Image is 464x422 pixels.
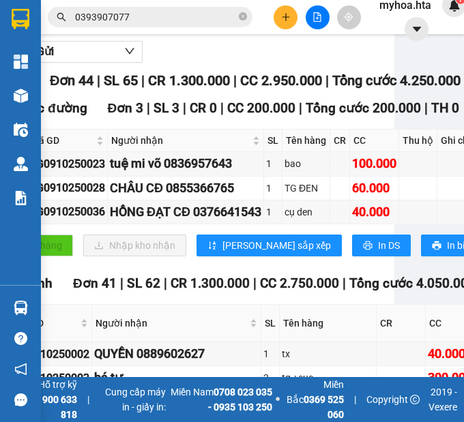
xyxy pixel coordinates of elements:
span: Đơn 3 [108,100,144,116]
div: tuệ mi võ 0836957643 [110,154,261,173]
span: | [233,72,237,89]
td: SG0910250028 [27,177,108,200]
button: plus [274,5,298,29]
strong: 0369 525 060 [304,394,344,420]
span: close-circle [239,11,247,24]
span: Đơn 44 [50,72,93,89]
img: warehouse-icon [14,89,28,103]
th: CC [350,130,399,152]
span: | [97,72,100,89]
div: cụ den [285,205,328,220]
button: file-add [306,5,330,29]
span: | [147,100,150,116]
span: Cung cấp máy in - giấy in: [100,385,165,415]
strong: 1900 633 818 [37,394,77,420]
span: | [354,392,356,407]
button: aim [337,5,361,29]
img: warehouse-icon [14,301,28,315]
span: CR 1.300.000 [148,72,230,89]
th: Tên hàng [280,305,377,342]
span: sort-ascending [207,241,217,252]
td: SG0910250003 [12,366,92,390]
td: SG0910250002 [12,342,92,366]
img: solution-icon [14,191,28,205]
button: downloadNhập kho nhận [83,235,186,256]
div: bao [285,156,328,171]
span: Tổng cước 200.000 [306,100,421,116]
span: question-circle [14,332,27,345]
div: 1 [266,156,280,171]
span: Mã GD [15,316,78,331]
th: CR [377,305,426,342]
span: TH 0 [431,100,459,116]
span: | [87,392,89,407]
span: message [14,393,27,406]
div: 40.000 [352,202,396,222]
div: 1 [266,205,280,220]
th: Thu hộ [399,130,437,152]
span: Miền Bắc [283,377,344,422]
div: bé tư [94,368,259,387]
div: CHÂU CĐ 0855366765 [110,179,261,198]
span: | [424,100,428,116]
div: QUYỀN 0889602627 [94,344,259,363]
input: Tìm tên, số ĐT hoặc mã đơn [75,10,236,25]
span: CR 1.300.000 [171,275,250,291]
span: Đơn 41 [73,275,117,291]
span: ⚪️ [276,397,280,402]
span: SL 65 [104,72,138,89]
button: caret-down [405,17,429,41]
span: file-add [313,12,322,22]
span: | [253,275,257,291]
span: [PERSON_NAME] sắp xếp [222,238,331,253]
td: SG0910250036 [27,200,108,224]
span: printer [363,241,373,252]
span: | [220,100,224,116]
button: printerIn DS [352,235,411,256]
img: warehouse-icon [14,123,28,137]
div: 1 [263,346,277,361]
span: CC 2.950.000 [240,72,322,89]
td: SG0910250023 [27,152,108,176]
div: HỒNG ĐẠT CĐ 0376641543 [110,202,261,222]
th: SL [264,130,282,152]
span: Người nhận [111,133,250,148]
span: | [343,275,346,291]
span: down [124,46,135,57]
img: dashboard-icon [14,55,28,69]
div: 100.000 [352,154,396,173]
span: In DS [378,238,400,253]
span: close-circle [239,12,247,20]
div: SG0910250003 [14,370,89,387]
span: plus [281,12,291,22]
span: Miền Nam [169,385,273,415]
div: 2 [263,370,277,385]
span: CR 0 [190,100,217,116]
span: Người nhận [96,316,247,331]
th: Tên hàng [282,130,330,152]
button: sort-ascending[PERSON_NAME] sắp xếp [197,235,342,256]
span: aim [344,12,353,22]
span: | [183,100,186,116]
img: warehouse-icon [14,157,28,171]
span: printer [432,241,441,252]
span: Tổng cước 4.250.000 [332,72,461,89]
div: tx [282,346,374,361]
span: | [299,100,302,116]
span: | [325,72,329,89]
span: CC 2.750.000 [260,275,339,291]
span: notification [14,363,27,376]
div: 1 [266,181,280,196]
div: TG ĐEN [285,181,328,196]
strong: 0708 023 035 - 0935 103 250 [208,387,272,412]
div: SG0910250028 [29,179,105,196]
span: copyright [410,395,420,404]
span: SL 3 [154,100,179,116]
div: SG0910250036 [29,203,105,220]
span: | [141,72,145,89]
span: | [164,275,167,291]
span: CC 200.000 [227,100,295,116]
span: caret-down [411,23,423,35]
span: SL 62 [127,275,160,291]
div: SG0910250002 [14,346,89,363]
